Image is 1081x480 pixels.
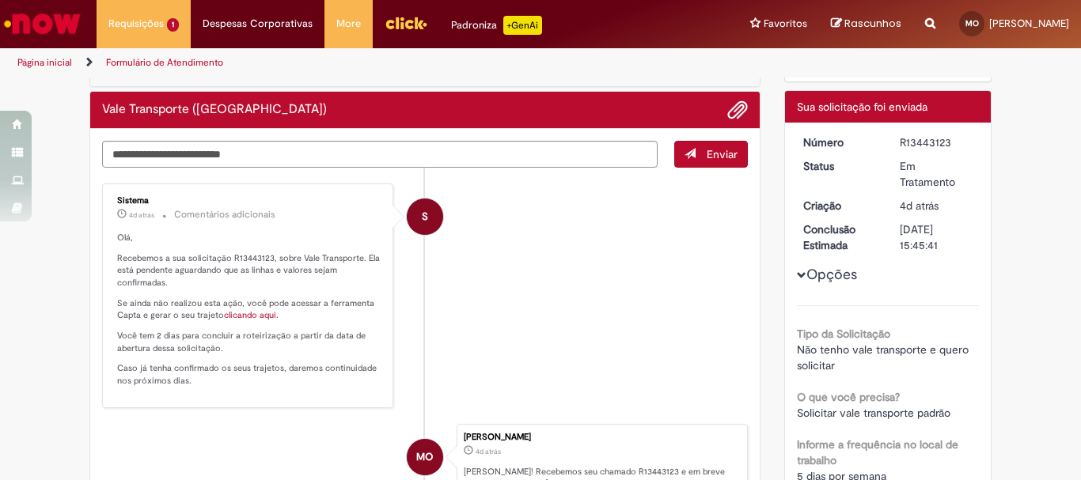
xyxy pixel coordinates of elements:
ul: Trilhas de página [12,48,709,77]
img: click_logo_yellow_360x200.png [385,11,427,35]
span: Despesas Corporativas [203,16,313,32]
a: clicando aqui. [224,309,279,321]
div: [PERSON_NAME] [464,433,739,442]
textarea: Digite sua mensagem aqui... [102,141,658,168]
p: Olá, [117,232,381,244]
time: 25/08/2025 09:45:38 [476,447,501,456]
span: Rascunhos [844,16,901,31]
div: Sistema [117,196,381,206]
div: Em Tratamento [900,158,973,190]
small: Comentários adicionais [174,208,275,221]
span: Não tenho vale transporte e quero solicitar [797,342,972,372]
span: 4d atrás [900,198,939,213]
a: Página inicial [17,56,72,69]
time: 25/08/2025 09:45:38 [900,198,939,213]
dt: Status [791,158,889,174]
p: Recebemos a sua solicitação R13443123, sobre Vale Transporte. Ela está pendente aguardando que as... [117,252,381,289]
div: R13443123 [900,134,973,150]
span: Favoritos [764,16,807,32]
span: 4d atrás [129,210,154,220]
span: MO [965,18,979,28]
span: More [336,16,361,32]
a: Formulário de Atendimento [106,56,223,69]
span: Solicitar vale transporte padrão [797,406,950,420]
b: Tipo da Solicitação [797,327,890,341]
span: 1 [167,18,179,32]
span: MO [416,438,433,476]
a: Rascunhos [831,17,901,32]
span: [PERSON_NAME] [989,17,1069,30]
dt: Conclusão Estimada [791,221,889,253]
p: Se ainda não realizou esta ação, você pode acessar a ferramenta Capta e gerar o seu trajeto [117,297,381,322]
span: Enviar [707,147,738,161]
b: O que você precisa? [797,390,900,404]
div: Padroniza [451,16,542,35]
span: S [422,198,428,236]
img: ServiceNow [2,8,83,40]
button: Adicionar anexos [727,100,748,120]
span: Requisições [108,16,164,32]
p: Caso já tenha confirmado os seus trajetos, daremos continuidade nos próximos dias. [117,362,381,387]
span: Sua solicitação foi enviada [797,100,927,114]
div: System [407,198,443,235]
h2: Vale Transporte (VT) Histórico de tíquete [102,103,327,117]
span: 4d atrás [476,447,501,456]
dt: Criação [791,198,889,214]
b: Informe a frequência no local de trabalho [797,437,958,467]
p: Você tem 2 dias para concluir a roteirização a partir da data de abertura dessa solicitação. [117,330,381,354]
div: Maria Eduarda De Oliveira Ortiz [407,439,443,475]
button: Enviar [674,141,748,168]
p: +GenAi [503,16,542,35]
div: 25/08/2025 09:45:38 [900,198,973,214]
div: [DATE] 15:45:41 [900,221,973,253]
dt: Número [791,134,889,150]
